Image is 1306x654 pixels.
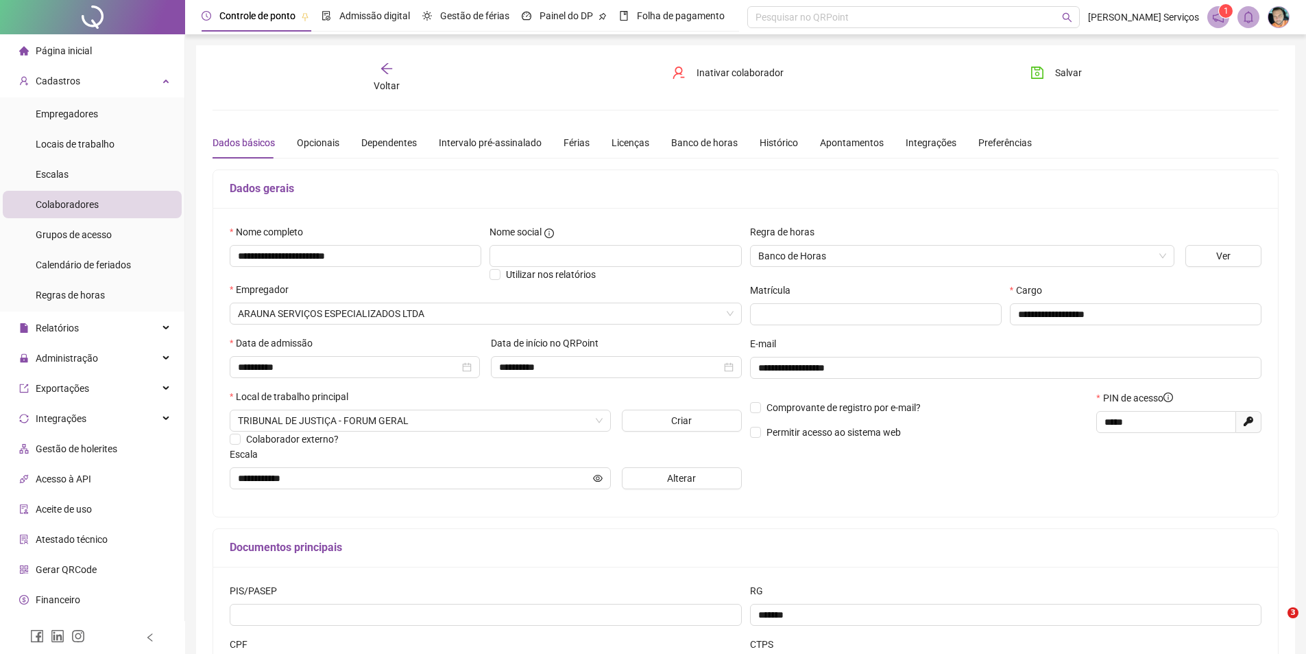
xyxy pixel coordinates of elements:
div: Dependentes [361,135,417,150]
span: 3 [1287,607,1298,618]
span: Gerar QRCode [36,564,97,575]
span: dollar [19,595,29,605]
span: [PERSON_NAME] Serviços [1088,10,1199,25]
span: Salvar [1055,65,1082,80]
span: Permitir acesso ao sistema web [766,427,901,438]
span: eye [593,474,603,483]
span: user-delete [672,66,686,80]
span: dashboard [522,11,531,21]
span: info-circle [1163,393,1173,402]
span: ARAUNA SERVIÇOS ESPECIALIZADOS LTDA [238,303,734,324]
span: notification [1212,11,1224,23]
span: arrow-left [380,62,394,75]
label: CTPS [750,637,782,652]
span: Atestado técnico [36,534,108,545]
label: Nome completo [230,224,312,240]
label: Data de admissão [230,336,322,351]
span: Admissão digital [339,10,410,21]
span: info-circle [544,229,554,238]
span: Acesso à API [36,474,91,484]
label: E-mail [750,336,785,351]
button: Alterar [622,467,742,489]
button: Ver [1185,245,1261,267]
span: left [145,633,155,642]
span: audit [19,504,29,514]
span: Regras de horas [36,290,105,301]
span: Aceite de uso [36,504,92,515]
label: Matrícula [750,283,799,298]
span: Relatórios [36,323,79,334]
span: Controle de ponto [219,10,295,21]
span: Banco de Horas [758,246,1166,266]
span: save [1030,66,1044,80]
span: file-done [322,11,331,21]
label: Regra de horas [750,224,823,240]
span: Comprovante de registro por e-mail? [766,402,921,413]
span: Integrações [36,413,86,424]
span: search [1062,12,1072,23]
span: clock-circle [202,11,211,21]
span: Financeiro [36,594,80,605]
div: Dados básicos [213,135,275,150]
div: Histórico [760,135,798,150]
span: Nome social [489,224,542,240]
span: Gestão de férias [440,10,509,21]
span: Empregadores [36,108,98,119]
h5: Dados gerais [230,180,1261,197]
span: instagram [71,629,85,643]
span: PIN de acesso [1103,390,1173,406]
label: CPF [230,637,256,652]
span: Escalas [36,169,69,180]
div: Banco de horas [671,135,738,150]
span: Inativar colaborador [697,65,784,80]
label: RG [750,583,772,598]
span: Utilizar nos relatórios [506,269,596,280]
span: file [19,323,29,333]
span: 1 [1224,6,1229,16]
label: Data de início no QRPoint [491,336,607,351]
label: Local de trabalho principal [230,389,357,404]
span: Criar [671,413,692,428]
span: Cadastros [36,75,80,86]
div: Licenças [612,135,649,150]
span: linkedin [51,629,64,643]
label: Cargo [1010,283,1051,298]
span: sun [422,11,432,21]
span: book [619,11,629,21]
div: Férias [564,135,590,150]
span: apartment [19,444,29,454]
span: pushpin [301,12,309,21]
span: pushpin [598,12,607,21]
img: 16970 [1268,7,1289,27]
sup: 1 [1219,4,1233,18]
span: Administração [36,353,98,364]
span: Folha de pagamento [637,10,725,21]
span: Ver [1216,248,1231,264]
span: Calendário de feriados [36,259,131,270]
span: bell [1242,11,1255,23]
button: Inativar colaborador [662,62,794,84]
span: Página inicial [36,45,92,56]
div: Integrações [906,135,956,150]
span: qrcode [19,565,29,574]
span: api [19,474,29,484]
span: facebook [30,629,44,643]
span: Voltar [374,80,400,91]
span: Colaboradores [36,199,99,210]
label: Escala [230,447,267,462]
span: AV. PINHEIRO MACHADO, 777 - OLARIA, [238,410,603,431]
div: Opcionais [297,135,339,150]
span: home [19,46,29,56]
span: Locais de trabalho [36,139,114,150]
span: solution [19,535,29,544]
span: Grupos de acesso [36,229,112,240]
span: Alterar [667,471,696,486]
span: user-add [19,76,29,86]
iframe: Intercom live chat [1259,607,1292,640]
span: sync [19,414,29,423]
div: Apontamentos [820,135,884,150]
button: Criar [622,410,742,432]
span: lock [19,353,29,363]
label: Empregador [230,282,298,297]
h5: Documentos principais [230,539,1261,556]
